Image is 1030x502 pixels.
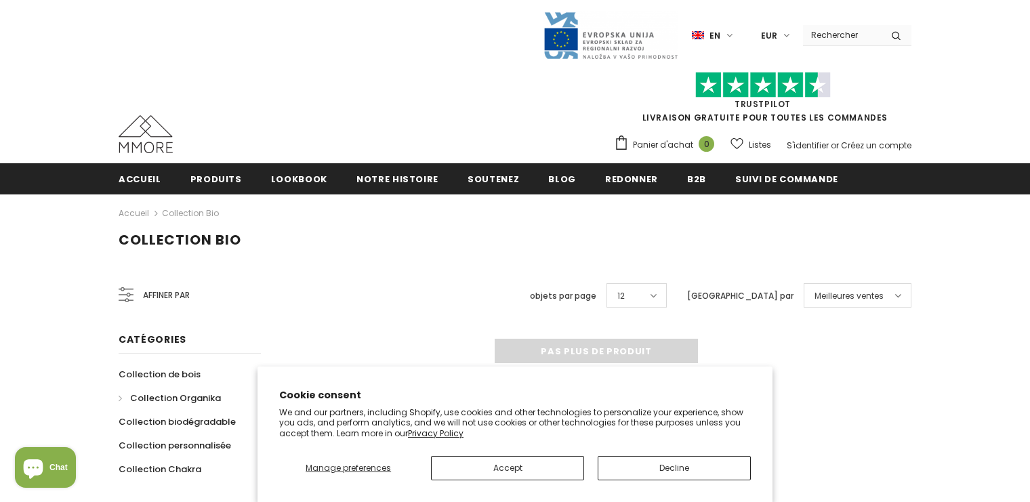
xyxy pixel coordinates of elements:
[787,140,829,151] a: S'identifier
[687,289,794,303] label: [GEOGRAPHIC_DATA] par
[530,289,596,303] label: objets par page
[735,163,838,194] a: Suivi de commande
[356,163,438,194] a: Notre histoire
[709,29,720,43] span: en
[749,138,771,152] span: Listes
[119,333,186,346] span: Catégories
[119,205,149,222] a: Accueil
[119,439,231,452] span: Collection personnalisée
[119,386,221,410] a: Collection Organika
[271,173,327,186] span: Lookbook
[831,140,839,151] span: or
[119,368,201,381] span: Collection de bois
[614,78,911,123] span: LIVRAISON GRATUITE POUR TOUTES LES COMMANDES
[735,173,838,186] span: Suivi de commande
[548,173,576,186] span: Blog
[543,29,678,41] a: Javni Razpis
[761,29,777,43] span: EUR
[730,133,771,156] a: Listes
[119,163,161,194] a: Accueil
[841,140,911,151] a: Créez un compte
[162,207,219,219] a: Collection Bio
[143,288,190,303] span: Affiner par
[605,173,658,186] span: Redonner
[815,289,884,303] span: Meilleures ventes
[687,173,706,186] span: B2B
[119,230,241,249] span: Collection Bio
[803,25,881,45] input: Search Site
[271,163,327,194] a: Lookbook
[614,135,721,155] a: Panier d'achat 0
[431,456,584,480] button: Accept
[119,173,161,186] span: Accueil
[119,434,231,457] a: Collection personnalisée
[306,462,391,474] span: Manage preferences
[11,447,80,491] inbox-online-store-chat: Shopify online store chat
[356,173,438,186] span: Notre histoire
[119,410,236,434] a: Collection biodégradable
[548,163,576,194] a: Blog
[119,362,201,386] a: Collection de bois
[279,388,751,402] h2: Cookie consent
[605,163,658,194] a: Redonner
[699,136,714,152] span: 0
[543,11,678,60] img: Javni Razpis
[190,163,242,194] a: Produits
[119,415,236,428] span: Collection biodégradable
[468,163,519,194] a: soutenez
[735,98,791,110] a: TrustPilot
[687,163,706,194] a: B2B
[617,289,625,303] span: 12
[695,72,831,98] img: Faites confiance aux étoiles pilotes
[190,173,242,186] span: Produits
[279,456,417,480] button: Manage preferences
[119,463,201,476] span: Collection Chakra
[119,115,173,153] img: Cas MMORE
[633,138,693,152] span: Panier d'achat
[598,456,751,480] button: Decline
[130,392,221,404] span: Collection Organika
[408,427,464,439] a: Privacy Policy
[468,173,519,186] span: soutenez
[692,30,704,41] img: i-lang-1.png
[279,407,751,439] p: We and our partners, including Shopify, use cookies and other technologies to personalize your ex...
[119,457,201,481] a: Collection Chakra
